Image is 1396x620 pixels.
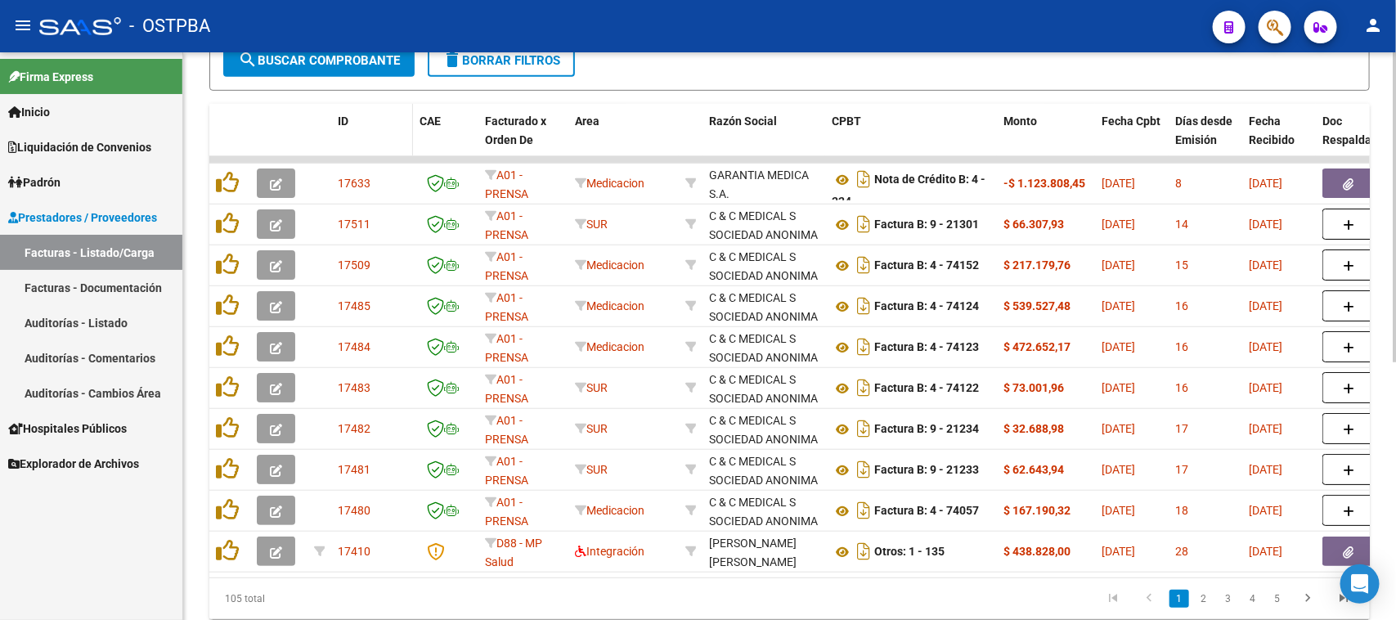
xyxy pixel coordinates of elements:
span: ID [338,115,348,128]
span: Razón Social [709,115,777,128]
div: 30707174702 [709,207,819,241]
div: 30708074949 [709,166,819,200]
span: Medicacion [575,177,644,190]
strong: $ 66.307,93 [1003,218,1064,231]
span: [DATE] [1102,218,1135,231]
span: [DATE] [1102,299,1135,312]
span: - OSTPBA [129,8,210,44]
span: Doc Respaldatoria [1322,115,1396,146]
a: go to previous page [1133,590,1165,608]
span: 17633 [338,177,370,190]
a: 5 [1268,590,1287,608]
strong: $ 32.688,98 [1003,422,1064,435]
span: A01 - PRENSA [485,414,528,446]
div: C & C MEDICAL S SOCIEDAD ANONIMA [709,371,819,408]
span: Medicacion [575,504,644,517]
strong: $ 539.527,48 [1003,299,1071,312]
mat-icon: menu [13,16,33,35]
span: [DATE] [1102,381,1135,394]
a: 1 [1169,590,1189,608]
span: 16 [1175,340,1188,353]
li: page 4 [1241,585,1265,613]
i: Descargar documento [853,211,874,237]
strong: $ 167.190,32 [1003,504,1071,517]
datatable-header-cell: Días desde Emisión [1169,104,1242,176]
span: Fecha Cpbt [1102,115,1160,128]
span: Medicacion [575,340,644,353]
span: [DATE] [1249,381,1282,394]
a: 4 [1243,590,1263,608]
datatable-header-cell: ID [331,104,413,176]
div: 30707174702 [709,452,819,487]
i: Descargar documento [853,416,874,442]
div: 30707174702 [709,248,819,282]
i: Descargar documento [853,538,874,564]
span: 17 [1175,463,1188,476]
button: Borrar Filtros [428,44,575,77]
span: Padrón [8,173,61,191]
div: Open Intercom Messenger [1340,564,1380,604]
span: A01 - PRENSA [485,373,528,405]
i: Descargar documento [853,252,874,278]
span: Liquidación de Convenios [8,138,151,156]
datatable-header-cell: Fecha Recibido [1242,104,1316,176]
datatable-header-cell: Razón Social [702,104,825,176]
datatable-header-cell: Facturado x Orden De [478,104,568,176]
span: 17485 [338,299,370,312]
span: 17484 [338,340,370,353]
span: [DATE] [1249,177,1282,190]
strong: Factura B: 4 - 74124 [874,300,979,313]
span: [DATE] [1249,463,1282,476]
div: C & C MEDICAL S SOCIEDAD ANONIMA [709,207,819,245]
strong: Factura B: 9 - 21301 [874,218,979,231]
span: [DATE] [1102,177,1135,190]
span: [DATE] [1249,422,1282,435]
span: [DATE] [1249,340,1282,353]
span: Area [575,115,599,128]
span: A01 - PRENSA [485,291,528,323]
a: go to last page [1328,590,1359,608]
span: 18 [1175,504,1188,517]
div: C & C MEDICAL S SOCIEDAD ANONIMA [709,411,819,449]
span: D88 - MP Salud [485,537,542,568]
div: 30707174702 [709,411,819,446]
span: Medicacion [575,258,644,272]
i: Descargar documento [853,166,874,192]
span: 17509 [338,258,370,272]
span: A01 - PRENSA [485,209,528,241]
span: SUR [575,463,608,476]
div: 30707174702 [709,330,819,364]
span: Integración [575,545,644,558]
span: 16 [1175,299,1188,312]
span: Borrar Filtros [442,53,560,68]
span: A01 - PRENSA [485,250,528,282]
span: 17483 [338,381,370,394]
div: 30707174702 [709,371,819,405]
i: Descargar documento [853,375,874,401]
span: A01 - PRENSA [485,168,528,200]
span: 17511 [338,218,370,231]
div: 30707174702 [709,493,819,528]
strong: Factura B: 9 - 21234 [874,423,979,436]
datatable-header-cell: Fecha Cpbt [1095,104,1169,176]
span: [DATE] [1249,218,1282,231]
span: 17 [1175,422,1188,435]
span: 14 [1175,218,1188,231]
span: SUR [575,381,608,394]
strong: $ 217.179,76 [1003,258,1071,272]
div: GARANTIA MEDICA S.A. [709,166,819,204]
datatable-header-cell: CPBT [825,104,997,176]
span: [DATE] [1102,340,1135,353]
strong: Factura B: 4 - 74122 [874,382,979,395]
i: Descargar documento [853,456,874,483]
span: CAE [420,115,441,128]
a: go to next page [1292,590,1323,608]
li: page 2 [1192,585,1216,613]
span: 15 [1175,258,1188,272]
div: 30707174702 [709,289,819,323]
span: SUR [575,422,608,435]
div: C & C MEDICAL S SOCIEDAD ANONIMA [709,452,819,490]
span: Buscar Comprobante [238,53,400,68]
span: CPBT [832,115,861,128]
span: [DATE] [1102,545,1135,558]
